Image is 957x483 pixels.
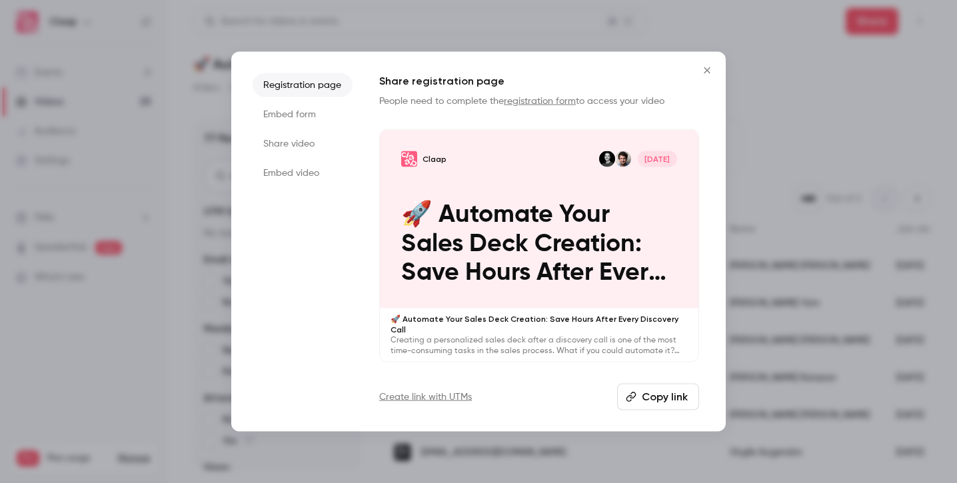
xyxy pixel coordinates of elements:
[617,384,699,410] button: Copy link
[391,335,688,356] p: Creating a personalized sales deck after a discovery call is one of the most time-consuming tasks...
[253,131,353,155] li: Share video
[379,129,699,362] a: 🚀 Automate Your Sales Deck Creation: Save Hours After Every Discovery CallClaapPierre TouzeauRobi...
[504,96,576,105] a: registration form
[379,94,699,107] p: People need to complete the to access your video
[615,151,631,167] img: Pierre Touzeau
[638,151,677,167] span: [DATE]
[694,57,720,83] button: Close
[423,153,447,164] p: Claap
[253,161,353,185] li: Embed video
[379,73,699,89] h1: Share registration page
[391,314,688,335] p: 🚀 Automate Your Sales Deck Creation: Save Hours After Every Discovery Call
[379,390,472,404] a: Create link with UTMs
[401,201,677,287] p: 🚀 Automate Your Sales Deck Creation: Save Hours After Every Discovery Call
[599,151,615,167] img: Robin Bonduelle
[253,73,353,97] li: Registration page
[401,151,417,167] img: 🚀 Automate Your Sales Deck Creation: Save Hours After Every Discovery Call
[253,102,353,126] li: Embed form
